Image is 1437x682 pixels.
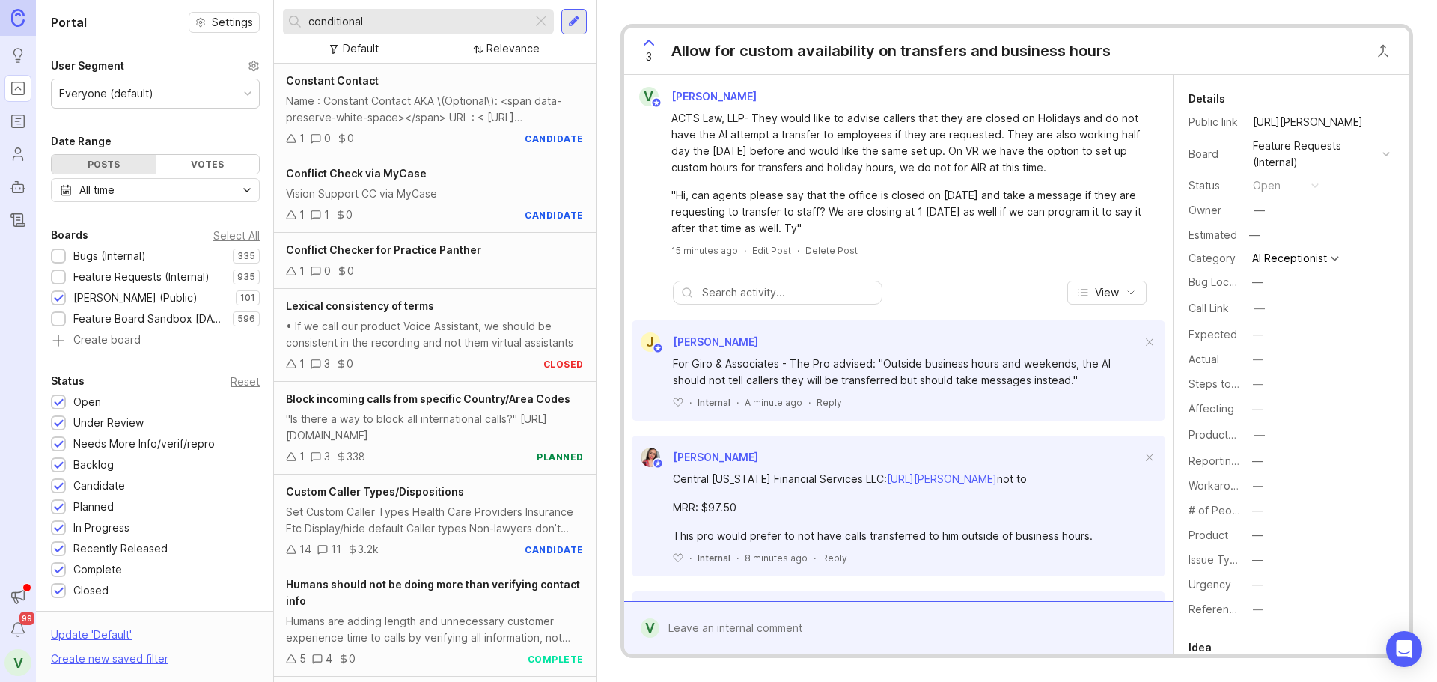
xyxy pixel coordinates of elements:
[1250,299,1269,318] button: Call Link
[237,271,255,283] p: 935
[1189,553,1243,566] label: Issue Type
[1253,351,1263,368] div: —
[4,207,31,234] a: Changelog
[671,110,1143,176] div: ACTS Law, LLP- They would like to advise callers that they are closed on Holidays and do not have...
[1189,377,1290,390] label: Steps to Reproduce
[79,182,115,198] div: All time
[1253,326,1263,343] div: —
[1254,427,1265,443] div: —
[1252,502,1263,519] div: —
[73,561,122,578] div: Complete
[274,156,596,233] a: Conflict Check via MyCaseVision Support CC via MyCase110candidate
[736,396,739,409] div: ·
[274,382,596,475] a: Block incoming calls from specific Country/Area Codes"Is there a way to block all international c...
[1252,453,1263,469] div: —
[349,651,356,667] div: 0
[1189,177,1241,194] div: Status
[4,75,31,102] a: Portal
[4,108,31,135] a: Roadmaps
[189,12,260,33] button: Settings
[641,332,660,352] div: J
[51,335,260,348] a: Create board
[1248,476,1268,496] button: Workaround
[286,93,584,126] div: Name : Constant Contact AKA \(Optional\): <span data-preserve-white-space></span> URL : < [URL][D...
[4,141,31,168] a: Users
[1248,350,1268,369] button: Actual
[805,244,858,257] div: Delete Post
[1189,90,1225,108] div: Details
[274,64,596,156] a: Constant ContactName : Constant Contact AKA \(Optional\): <span data-preserve-white-space></span>...
[286,613,584,646] div: Humans are adding length and unnecessary customer experience time to calls by verifying all infor...
[646,49,652,65] span: 3
[286,299,434,312] span: Lexical consistency of terms
[1248,325,1268,344] button: Expected
[702,284,874,301] input: Search activity...
[274,475,596,567] a: Custom Caller Types/DispositionsSet Custom Caller Types Health Care Providers Insurance Etc Displ...
[286,392,570,405] span: Block incoming calls from specific Country/Area Codes
[639,87,659,106] div: V
[51,627,132,651] div: Update ' Default '
[347,448,365,465] div: 338
[73,269,210,285] div: Feature Requests (Internal)
[814,552,816,564] div: ·
[59,85,153,102] div: Everyone (default)
[525,133,584,145] div: candidate
[1253,138,1376,171] div: Feature Requests (Internal)
[299,356,305,372] div: 1
[51,226,88,244] div: Boards
[343,40,379,57] div: Default
[213,231,260,240] div: Select All
[299,448,305,465] div: 1
[1253,376,1263,392] div: —
[73,541,168,557] div: Recently Released
[1189,578,1231,591] label: Urgency
[1189,275,1254,288] label: Bug Location
[1368,36,1398,66] button: Close button
[752,244,791,257] div: Edit Post
[745,396,802,409] span: A minute ago
[1252,527,1263,544] div: —
[1067,281,1147,305] button: View
[650,97,662,109] img: member badge
[1189,639,1212,657] div: Idea
[528,653,584,666] div: complete
[1245,225,1264,245] div: —
[1189,504,1295,517] label: # of People Affected
[326,651,332,667] div: 4
[4,174,31,201] a: Autopilot
[525,544,584,556] div: candidate
[358,541,379,558] div: 3.2k
[1250,425,1269,445] button: ProductboardID
[11,9,25,26] img: Canny Home
[324,130,331,147] div: 0
[73,520,129,536] div: In Progress
[51,133,112,150] div: Date Range
[51,651,168,667] div: Create new saved filter
[673,356,1141,389] div: For Giro & Associates - The Pro advised: "Outside business hours and weekends, the AI should not ...
[671,244,738,257] a: 15 minutes ago
[299,207,305,223] div: 1
[1189,353,1219,365] label: Actual
[1248,112,1367,132] a: [URL][PERSON_NAME]
[73,248,146,264] div: Bugs (Internal)
[286,485,464,498] span: Custom Caller Types/Dispositions
[299,263,305,279] div: 1
[689,396,692,409] div: ·
[1248,374,1268,394] button: Steps to Reproduce
[822,552,847,564] div: Reply
[673,451,758,463] span: [PERSON_NAME]
[652,458,663,469] img: member badge
[673,528,1141,544] div: This pro would prefer to not have calls transferred to him outside of business hours.
[235,184,259,196] svg: toggle icon
[525,209,584,222] div: candidate
[745,552,808,564] span: 8 minutes ago
[1252,401,1263,417] div: —
[231,377,260,386] div: Reset
[286,578,580,607] span: Humans should not be doing more than verifying contact info
[698,552,730,564] div: Internal
[1253,478,1263,494] div: —
[1189,114,1241,130] div: Public link
[1189,428,1268,441] label: ProductboardID
[652,343,663,354] img: member badge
